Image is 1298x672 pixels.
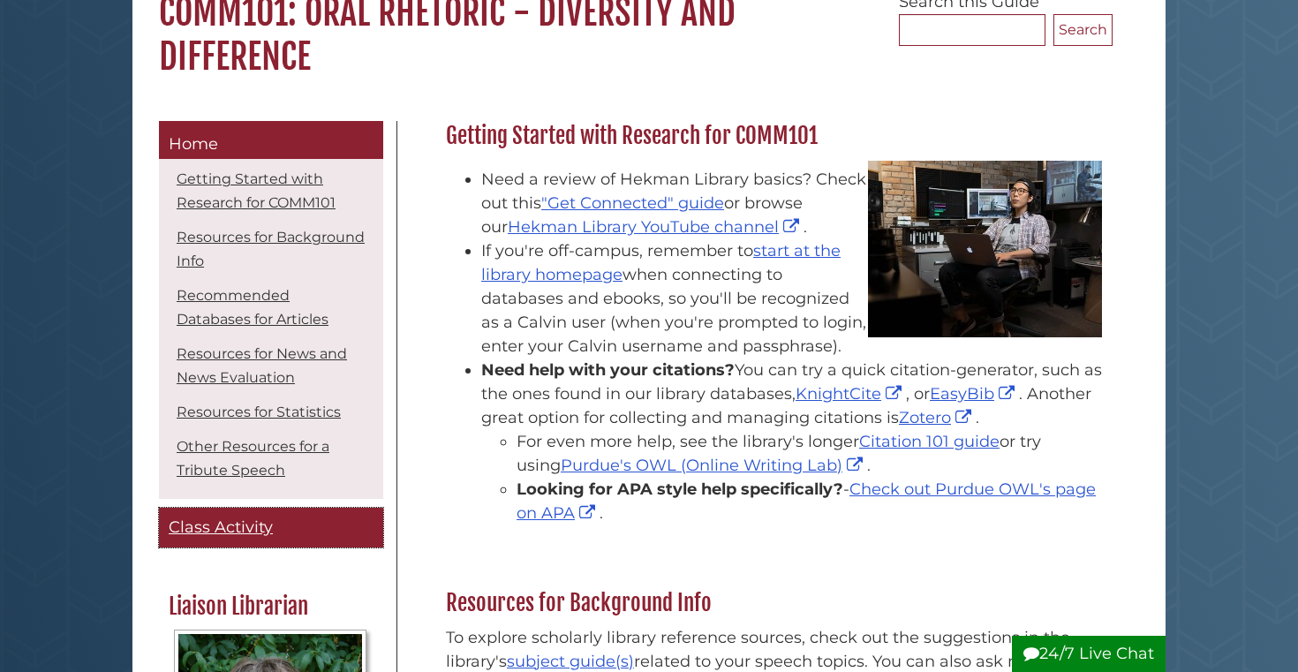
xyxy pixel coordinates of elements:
a: Hekman Library YouTube channel [508,217,804,237]
li: - . [517,478,1104,525]
a: Other Resources for a Tribute Speech [177,438,329,479]
h2: Getting Started with Research for COMM101 [437,122,1113,150]
a: KnightCite [796,384,906,404]
strong: Looking for APA style help specifically? [517,479,843,499]
a: Getting Started with Research for COMM101 [177,170,336,211]
a: Recommended Databases for Articles [177,287,328,328]
a: Resources for News and News Evaluation [177,345,347,386]
a: Purdue's OWL (Online Writing Lab) [561,456,867,475]
span: Class Activity [169,517,273,537]
button: 24/7 Live Chat [1012,636,1166,672]
a: Citation 101 guide [859,432,1000,451]
a: start at the library homepage [481,241,841,284]
li: You can try a quick citation-generator, such as the ones found in our library databases, , or . A... [481,359,1104,525]
span: Home [169,134,218,154]
h2: Resources for Background Info [437,589,1113,617]
a: Zotero [899,408,976,427]
a: Resources for Statistics [177,404,341,420]
h2: Liaison Librarian [160,593,381,621]
a: "Get Connected" guide [541,193,724,213]
li: Need a review of Hekman Library basics? Check out this or browse our . [481,168,1104,239]
a: subject guide(s) [507,652,634,671]
a: EasyBib [930,384,1019,404]
a: Class Activity [159,508,383,547]
a: Resources for Background Info [177,229,365,269]
a: Home [159,121,383,160]
button: Search [1053,14,1113,46]
li: For even more help, see the library's longer or try using . [517,430,1104,478]
strong: Need help with your citations? [481,360,735,380]
li: If you're off-campus, remember to when connecting to databases and ebooks, so you'll be recognize... [481,239,1104,359]
a: Check out Purdue OWL's page on APA [517,479,1096,523]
